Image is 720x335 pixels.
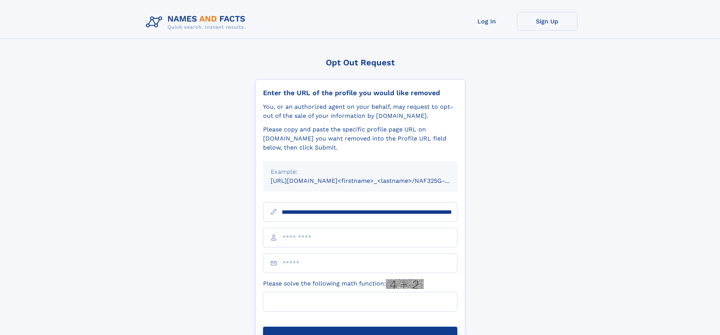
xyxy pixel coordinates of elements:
[255,58,465,67] div: Opt Out Request
[263,102,457,120] div: You, or an authorized agent on your behalf, may request to opt-out of the sale of your informatio...
[517,12,578,31] a: Sign Up
[263,279,424,289] label: Please solve the following math function:
[271,167,450,176] div: Example:
[143,12,252,32] img: Logo Names and Facts
[457,12,517,31] a: Log In
[263,89,457,97] div: Enter the URL of the profile you would like removed
[271,177,472,184] small: [URL][DOMAIN_NAME]<firstname>_<lastname>/NAF325G-xxxxxxxx
[263,125,457,152] div: Please copy and paste the specific profile page URL on [DOMAIN_NAME] you want removed into the Pr...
